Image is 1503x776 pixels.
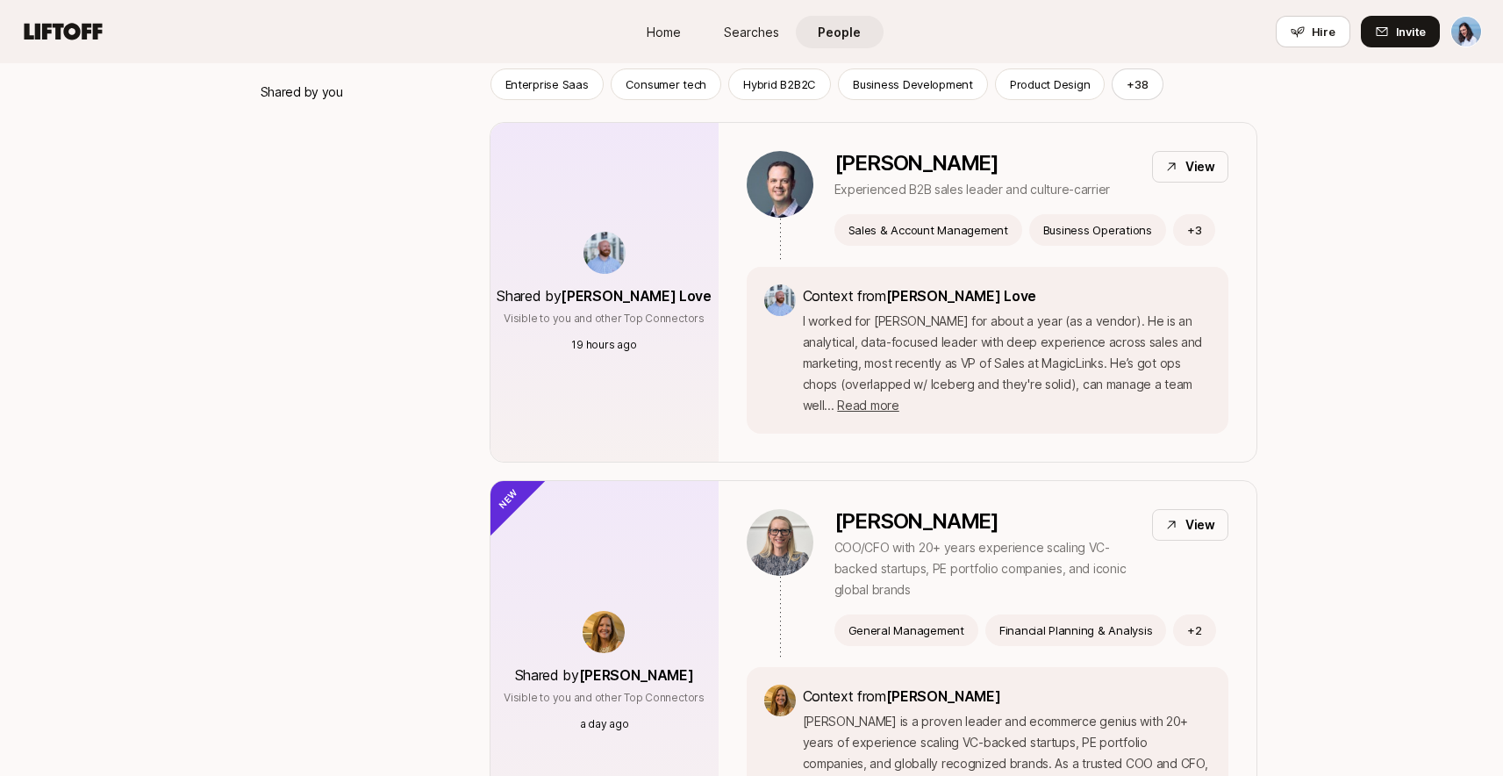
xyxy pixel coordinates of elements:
[803,685,1211,708] p: Context from
[504,311,705,327] p: Visible to you and other Top Connectors
[1112,68,1163,100] button: +38
[708,16,796,48] a: Searches
[1185,156,1215,177] p: View
[1173,214,1216,246] button: +3
[834,151,1111,176] p: [PERSON_NAME]
[747,151,813,218] img: c2cce73c_cf4b_4b36_b39f_f219c48f45f2.jpg
[583,611,625,653] img: 51df712d_3d1e_4cd3_81be_ad2d4a32c205.jpg
[1312,23,1335,40] span: Hire
[583,232,626,274] img: b72c8261_0d4d_4a50_aadc_a05c176bc497.jpg
[886,287,1036,305] span: [PERSON_NAME] Love
[803,311,1211,416] p: I worked for [PERSON_NAME] for about a year (as a vendor). He is an analytical, data-focused lead...
[1450,16,1482,47] button: Dan Tase
[515,664,694,686] p: Shared by
[497,284,711,307] p: Shared by
[579,666,694,684] span: [PERSON_NAME]
[834,537,1138,600] p: COO/CFO with 20+ years experience scaling VC-backed startups, PE portfolio companies, and iconic ...
[561,287,711,305] span: [PERSON_NAME] Love
[1276,16,1350,47] button: Hire
[1451,17,1481,47] img: Dan Tase
[796,16,884,48] a: People
[834,509,1138,534] p: [PERSON_NAME]
[886,687,1001,705] span: [PERSON_NAME]
[1173,614,1216,646] button: +2
[1396,23,1426,40] span: Invite
[261,82,343,103] p: Shared by you
[764,685,796,716] img: 51df712d_3d1e_4cd3_81be_ad2d4a32c205.jpg
[743,75,816,93] p: Hybrid B2B2C
[724,23,779,41] span: Searches
[818,23,861,41] span: People
[1361,16,1440,47] button: Invite
[580,716,629,732] p: a day ago
[853,75,973,93] p: Business Development
[837,398,898,413] span: Read more
[490,122,1257,463] a: Shared by[PERSON_NAME] LoveVisible to you and other Top Connectors19 hours ago[PERSON_NAME]Experi...
[1010,75,1090,93] p: Product Design
[1185,514,1215,535] p: View
[999,622,1152,639] p: Financial Planning & Analysis
[803,284,1211,307] p: Context from
[848,221,1008,239] p: Sales & Account Management
[504,690,705,706] p: Visible to you and other Top Connectors
[834,179,1111,200] p: Experienced B2B sales leader and culture-carrier
[764,284,796,316] img: b72c8261_0d4d_4a50_aadc_a05c176bc497.jpg
[626,75,707,93] p: Consumer tech
[571,337,636,353] p: 19 hours ago
[647,23,681,41] span: Home
[747,509,813,576] img: 1c876546_831b_4467_95e0_2c0aca472c45.jpg
[848,622,964,639] p: General Management
[461,451,548,538] div: New
[620,16,708,48] a: Home
[505,75,589,93] p: Enterprise Saas
[1043,221,1152,239] p: Business Operations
